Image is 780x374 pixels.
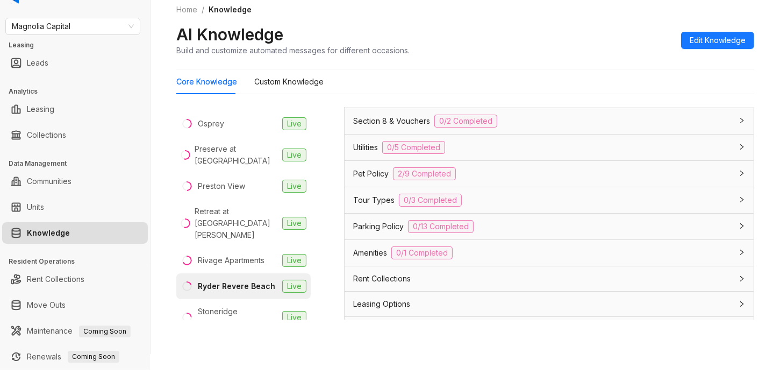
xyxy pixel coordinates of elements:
[345,135,754,160] div: Utilities0/5 Completed
[27,98,54,120] a: Leasing
[2,196,148,218] li: Units
[353,221,404,232] span: Parking Policy
[282,254,306,267] span: Live
[345,240,754,266] div: Amenities0/1 Completed
[399,194,462,207] span: 0/3 Completed
[174,4,199,16] a: Home
[2,346,148,368] li: Renewals
[9,87,150,96] h3: Analytics
[282,117,306,130] span: Live
[393,167,456,180] span: 2/9 Completed
[739,249,745,256] span: collapsed
[195,206,278,241] div: Retreat at [GEOGRAPHIC_DATA][PERSON_NAME]
[79,326,131,337] span: Coming Soon
[345,266,754,291] div: Rent Collections
[681,32,754,49] button: Edit Knowledge
[195,143,278,167] div: Preserve at [GEOGRAPHIC_DATA]
[2,222,148,244] li: Knowledge
[345,317,754,342] div: Surrounding Area
[198,280,275,292] div: Ryder Revere Beach
[68,351,119,363] span: Coming Soon
[345,214,754,239] div: Parking Policy0/13 Completed
[739,301,745,307] span: collapsed
[2,320,148,342] li: Maintenance
[391,246,453,259] span: 0/1 Completed
[27,294,66,316] a: Move Outs
[353,273,411,285] span: Rent Collections
[353,142,378,153] span: Utilities
[27,196,44,218] a: Units
[27,222,70,244] a: Knowledge
[202,4,204,16] li: /
[2,124,148,146] li: Collections
[353,298,410,310] span: Leasing Options
[282,217,306,230] span: Live
[198,255,264,266] div: Rivage Apartments
[27,52,48,74] a: Leads
[27,346,119,368] a: RenewalsComing Soon
[739,223,745,229] span: collapsed
[12,18,134,34] span: Magnolia Capital
[176,45,410,56] div: Build and customize automated messages for different occasions.
[353,247,387,259] span: Amenities
[27,269,84,290] a: Rent Collections
[176,76,237,88] div: Core Knowledge
[2,52,148,74] li: Leads
[408,220,474,233] span: 0/13 Completed
[353,168,389,180] span: Pet Policy
[739,170,745,177] span: collapsed
[198,180,245,192] div: Preston View
[9,40,150,50] h3: Leasing
[690,34,746,46] span: Edit Knowledge
[353,115,430,127] span: Section 8 & Vouchers
[345,187,754,213] div: Tour Types0/3 Completed
[2,171,148,192] li: Communities
[254,76,324,88] div: Custom Knowledge
[739,276,745,282] span: collapsed
[282,180,306,193] span: Live
[2,294,148,316] li: Move Outs
[345,292,754,316] div: Leasing Options
[345,161,754,187] div: Pet Policy2/9 Completed
[739,117,745,124] span: collapsed
[9,257,150,266] h3: Resident Operations
[2,98,148,120] li: Leasing
[2,269,148,290] li: Rent Collections
[198,306,278,329] div: Stoneridge Apartments
[353,194,395,206] span: Tour Types
[198,118,224,130] div: Osprey
[282,149,306,161] span: Live
[282,311,306,324] span: Live
[209,5,252,14] span: Knowledge
[434,115,497,128] span: 0/2 Completed
[282,280,306,293] span: Live
[176,24,283,45] h2: AI Knowledge
[739,144,745,150] span: collapsed
[27,124,66,146] a: Collections
[9,159,150,168] h3: Data Management
[382,141,445,154] span: 0/5 Completed
[739,196,745,203] span: collapsed
[27,171,71,192] a: Communities
[345,108,754,134] div: Section 8 & Vouchers0/2 Completed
